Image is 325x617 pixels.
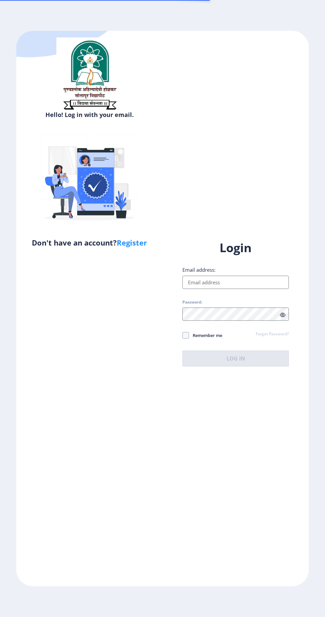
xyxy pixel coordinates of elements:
[256,331,289,337] a: Forgot Password?
[182,240,289,256] h1: Login
[182,266,216,273] label: Email address:
[189,331,222,339] span: Remember me
[182,300,202,305] label: Password:
[21,237,158,248] h5: Don't have an account?
[32,121,148,237] img: Verified-rafiki.svg
[117,238,147,248] a: Register
[182,276,289,289] input: Email address
[21,111,158,119] h6: Hello! Log in with your email.
[56,37,123,112] img: sulogo.png
[182,351,289,366] button: Log In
